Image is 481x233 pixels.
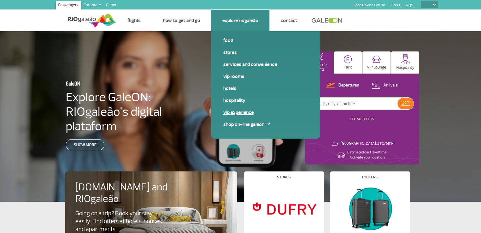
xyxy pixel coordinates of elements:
[127,17,141,24] a: Flights
[311,98,398,110] input: Flight, city or airline
[383,82,398,88] p: Arrivals
[163,17,200,24] a: How to get and go
[341,141,393,146] p: [GEOGRAPHIC_DATA]: 21°C/69°F
[75,182,176,205] h4: [DOMAIN_NAME] and RIOgaleão
[56,1,81,11] a: Passengers
[335,184,404,233] img: Lockers
[347,150,387,160] p: Estimated car travel time: Activate your location
[66,90,202,134] h4: Explore GaleON: RIOgaleão’s digital plataform
[223,109,308,116] a: VIP Experience
[344,65,352,70] p: Park
[392,3,400,7] a: Press
[223,61,308,68] a: Services and Convenience
[223,37,308,44] a: Food
[223,73,308,80] a: VIP Rooms
[372,56,381,63] img: vipRoom.svg
[334,51,362,74] button: Park
[362,176,378,179] h4: Lockers
[249,184,318,233] img: Stores
[66,77,171,90] h3: GaleON
[223,97,308,104] a: Hospitality
[367,65,386,70] p: VIP Lounge
[354,3,385,7] a: Shop On-line GaleOn
[350,117,374,121] a: SEE ALL FLIGHTS
[223,121,308,128] a: Shop On-line GaleOn
[369,81,400,90] button: Arrivals
[277,176,291,179] h4: Stores
[324,81,361,90] button: Departures
[362,51,391,74] button: VIP Lounge
[281,17,297,24] a: Contact
[223,49,308,56] a: Stores
[81,1,103,11] a: Corporate
[344,55,352,63] img: carParkingHome.svg
[406,3,413,7] a: RQS
[391,51,419,74] button: Hospitality
[223,85,308,92] a: Hotels
[66,139,104,150] a: Show more
[400,54,410,64] img: hospitality.svg
[396,65,414,70] p: Hospitality
[267,122,270,126] img: External Link Icon
[103,1,119,11] a: Cargo
[348,116,376,122] button: SEE ALL FLIGHTS
[222,17,258,24] a: Explore RIOgaleão
[338,82,359,88] p: Departures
